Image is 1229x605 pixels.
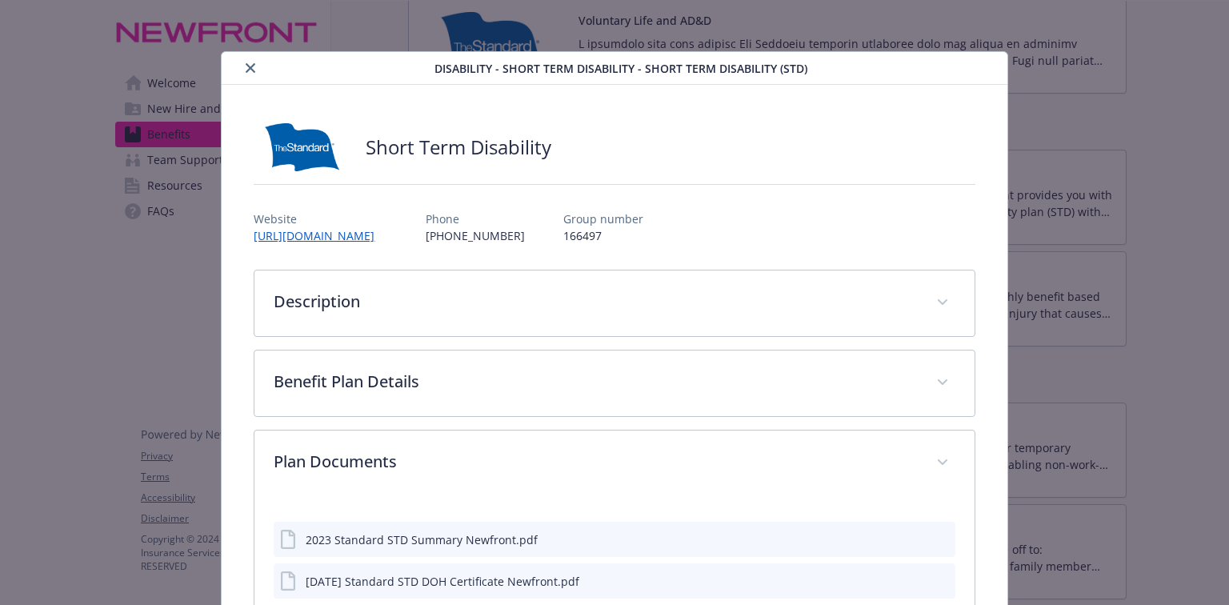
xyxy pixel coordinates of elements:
[274,290,916,314] p: Description
[254,228,387,243] a: [URL][DOMAIN_NAME]
[254,270,974,336] div: Description
[426,210,525,227] p: Phone
[563,210,643,227] p: Group number
[935,573,949,590] button: preview file
[274,370,916,394] p: Benefit Plan Details
[366,134,551,161] h2: Short Term Disability
[254,431,974,496] div: Plan Documents
[906,531,922,549] button: download file
[909,573,922,590] button: download file
[274,450,916,474] p: Plan Documents
[935,531,949,549] button: preview file
[254,123,350,171] img: Standard Insurance Company
[254,210,387,227] p: Website
[241,58,260,78] button: close
[306,573,579,590] div: [DATE] Standard STD DOH Certificate Newfront.pdf
[434,60,807,77] span: Disability - Short Term Disability - Short Term Disability (STD)
[426,227,525,244] p: [PHONE_NUMBER]
[306,531,538,548] div: 2023 Standard STD Summary Newfront.pdf
[563,227,643,244] p: 166497
[254,351,974,416] div: Benefit Plan Details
